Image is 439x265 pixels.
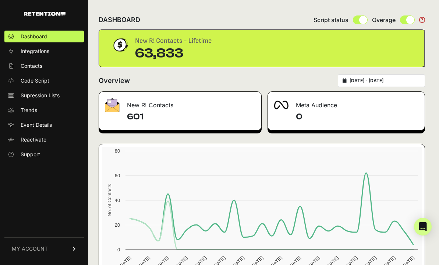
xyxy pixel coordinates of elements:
text: 80 [115,148,120,154]
img: dollar-coin-05c43ed7efb7bc0c12610022525b4bbbb207c7efeef5aecc26f025e68dcafac9.png [111,36,129,54]
h4: 601 [127,111,255,123]
img: fa-meta-2f981b61bb99beabf952f7030308934f19ce035c18b003e963880cc3fabeebb7.png [274,101,288,109]
img: Retention.com [24,12,66,16]
a: Code Script [4,75,84,87]
span: Trends [21,107,37,114]
span: Reactivate [21,136,46,143]
span: Dashboard [21,33,47,40]
span: Code Script [21,77,49,84]
text: 0 [117,247,120,252]
a: Contacts [4,60,84,72]
img: fa-envelope-19ae18322b30453b285274b1b8af3d052b27d846a4fbe8435d1a52b978f639a2.png [105,98,120,112]
text: 20 [115,222,120,228]
a: MY ACCOUNT [4,237,84,260]
div: New R! Contacts - Lifetime [135,36,212,46]
h4: 0 [296,111,419,123]
span: Support [21,151,40,158]
a: Reactivate [4,134,84,146]
span: Event Details [21,121,52,129]
h2: DASHBOARD [99,15,140,25]
span: Contacts [21,62,42,70]
span: Overage [372,15,396,24]
span: Script status [314,15,348,24]
a: Trends [4,104,84,116]
text: 40 [115,198,120,203]
a: Dashboard [4,31,84,42]
a: Integrations [4,45,84,57]
a: Event Details [4,119,84,131]
span: MY ACCOUNT [12,245,48,252]
div: 63,833 [135,46,212,61]
a: Supression Lists [4,90,84,101]
div: Meta Audience [268,92,425,114]
span: Supression Lists [21,92,60,99]
text: No. of Contacts [107,184,112,216]
h2: Overview [99,76,130,86]
text: 60 [115,173,120,178]
a: Support [4,149,84,160]
div: New R! Contacts [99,92,261,114]
span: Integrations [21,48,49,55]
div: Open Intercom Messenger [414,218,432,236]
